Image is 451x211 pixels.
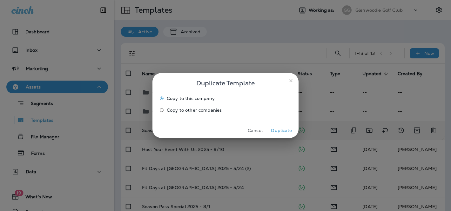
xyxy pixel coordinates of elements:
[243,126,267,135] button: Cancel
[270,126,293,135] button: Duplicate
[167,108,222,113] span: Copy to other companies
[167,96,215,101] span: Copy to this company
[196,78,255,88] span: Duplicate Template
[286,76,296,86] button: close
